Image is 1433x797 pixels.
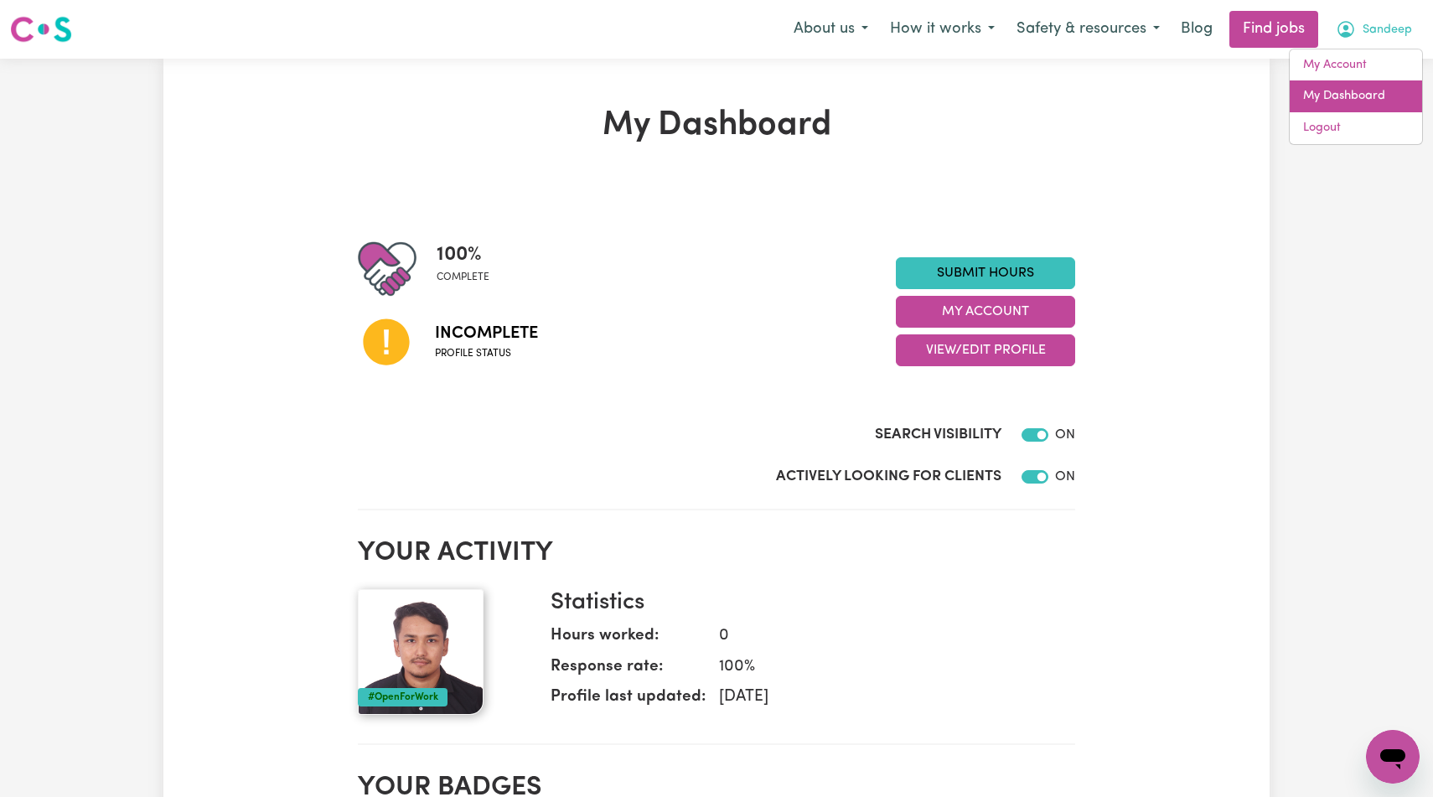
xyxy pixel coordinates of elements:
[1290,80,1422,112] a: My Dashboard
[1055,428,1075,442] span: ON
[551,589,1062,618] h3: Statistics
[1006,12,1171,47] button: Safety & resources
[1325,12,1423,47] button: My Account
[783,12,879,47] button: About us
[706,624,1062,649] dd: 0
[435,321,538,346] span: Incomplete
[879,12,1006,47] button: How it works
[706,655,1062,680] dd: 100 %
[551,686,706,717] dt: Profile last updated:
[435,346,538,361] span: Profile status
[437,240,503,298] div: Profile completeness: 100%
[437,270,489,285] span: complete
[875,424,1001,446] label: Search Visibility
[358,537,1075,569] h2: Your activity
[776,466,1001,488] label: Actively Looking for Clients
[1171,11,1223,48] a: Blog
[551,624,706,655] dt: Hours worked:
[1055,470,1075,484] span: ON
[437,240,489,270] span: 100 %
[896,334,1075,366] button: View/Edit Profile
[551,655,706,686] dt: Response rate:
[896,257,1075,289] a: Submit Hours
[706,686,1062,710] dd: [DATE]
[1290,112,1422,144] a: Logout
[10,10,72,49] a: Careseekers logo
[1290,49,1422,81] a: My Account
[358,688,447,706] div: #OpenForWork
[1366,730,1420,784] iframe: Button to launch messaging window, conversation in progress
[358,106,1075,146] h1: My Dashboard
[896,296,1075,328] button: My Account
[358,589,484,715] img: Your profile picture
[1289,49,1423,145] div: My Account
[1229,11,1318,48] a: Find jobs
[1363,21,1412,39] span: Sandeep
[10,14,72,44] img: Careseekers logo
